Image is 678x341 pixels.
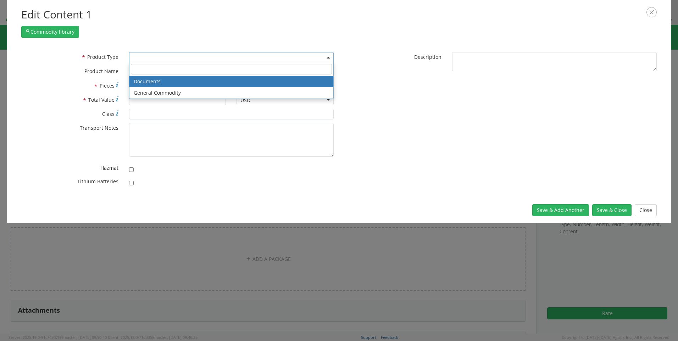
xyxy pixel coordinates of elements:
span: Hazmat [100,164,118,171]
span: Product Type [87,54,118,60]
h2: Edit Content 1 [21,7,657,22]
button: Save & Close [592,204,632,216]
span: Transport Notes [80,124,118,131]
li: General Commodity [129,87,333,99]
span: Description [414,54,441,60]
span: Lithium Batteries [78,178,118,185]
button: Close [635,204,657,216]
div: USD [240,97,250,104]
li: Documents [129,76,333,87]
span: Total Value [88,96,115,103]
span: Product Name [84,68,118,74]
span: Pieces [100,82,115,89]
span: Class [102,111,115,117]
button: Commodity library [21,26,79,38]
button: Save & Add Another [532,204,589,216]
